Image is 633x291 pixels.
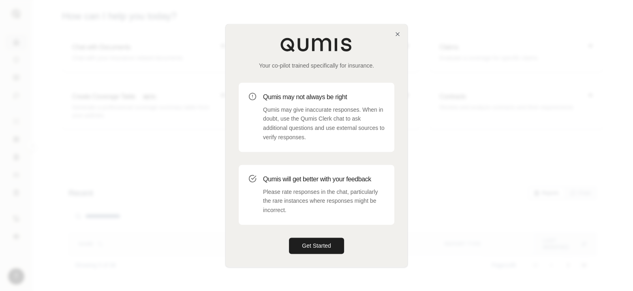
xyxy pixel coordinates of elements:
[263,105,385,142] p: Qumis may give inaccurate responses. When in doubt, use the Qumis Clerk chat to ask additional qu...
[263,174,385,184] h3: Qumis will get better with your feedback
[263,92,385,102] h3: Qumis may not always be right
[289,238,344,254] button: Get Started
[239,62,394,70] p: Your co-pilot trained specifically for insurance.
[280,37,353,52] img: Qumis Logo
[263,187,385,215] p: Please rate responses in the chat, particularly the rare instances where responses might be incor...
